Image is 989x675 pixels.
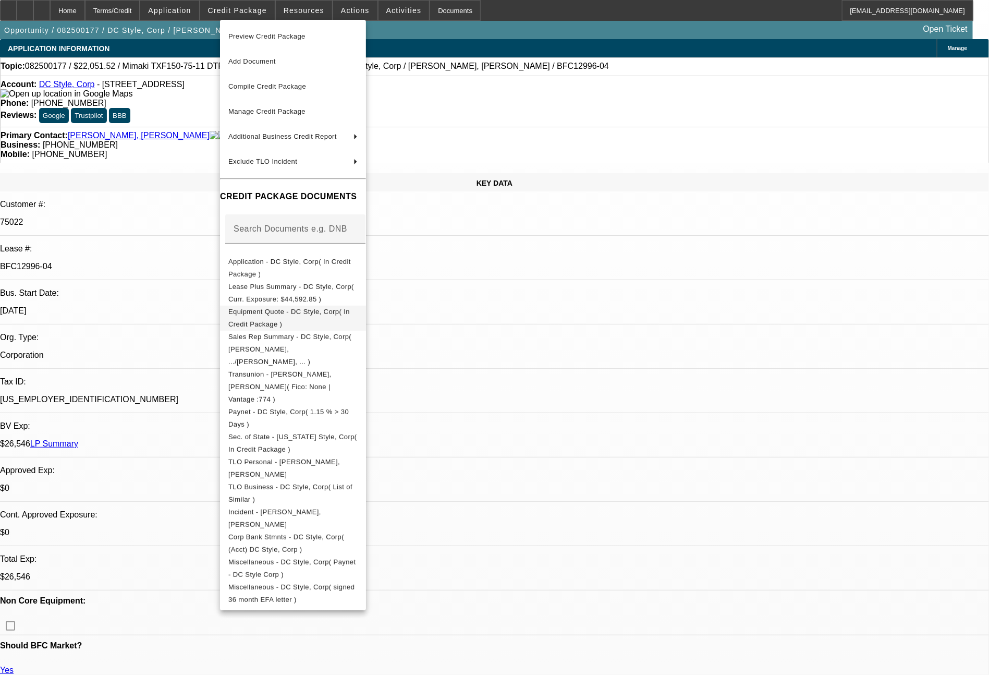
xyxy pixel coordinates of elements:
[228,558,356,578] span: Miscellaneous - DC Style, Corp( Paynet - DC Style Corp )
[228,483,352,503] span: TLO Business - DC Style, Corp( List of Similar )
[228,82,306,90] span: Compile Credit Package
[228,458,340,478] span: TLO Personal - [PERSON_NAME], [PERSON_NAME]
[220,256,366,281] button: Application - DC Style, Corp( In Credit Package )
[228,308,350,328] span: Equipment Quote - DC Style, Corp( In Credit Package )
[220,406,366,431] button: Paynet - DC Style, Corp( 1.15 % > 30 Days )
[220,581,366,606] button: Miscellaneous - DC Style, Corp( signed 36 month EFA letter )
[228,533,344,553] span: Corp Bank Stmnts - DC Style, Corp( (Acct) DC Style, Corp )
[220,191,366,203] h4: CREDIT PACKAGE DOCUMENTS
[220,306,366,331] button: Equipment Quote - DC Style, Corp( In Credit Package )
[228,57,276,65] span: Add Document
[228,583,355,604] span: Miscellaneous - DC Style, Corp( signed 36 month EFA letter )
[220,556,366,581] button: Miscellaneous - DC Style, Corp( Paynet - DC Style Corp )
[220,281,366,306] button: Lease Plus Summary - DC Style, Corp( Curr. Exposure: $44,592.85 )
[228,107,306,115] span: Manage Credit Package
[220,506,366,531] button: Incident - Tellez Matos, Glendys
[228,333,351,366] span: Sales Rep Summary - DC Style, Corp( [PERSON_NAME], .../[PERSON_NAME], ... )
[234,224,347,233] mat-label: Search Documents e.g. DNB
[228,408,349,428] span: Paynet - DC Style, Corp( 1.15 % > 30 Days )
[228,258,351,278] span: Application - DC Style, Corp( In Credit Package )
[228,158,297,165] span: Exclude TLO Incident
[228,283,354,303] span: Lease Plus Summary - DC Style, Corp( Curr. Exposure: $44,592.85 )
[228,370,332,403] span: Transunion - [PERSON_NAME], [PERSON_NAME]( Fico: None | Vantage :774 )
[228,132,337,140] span: Additional Business Credit Report
[220,431,366,456] button: Sec. of State - DC Style, Corp( In Credit Package )
[228,508,321,528] span: Incident - [PERSON_NAME], [PERSON_NAME]
[220,331,366,368] button: Sales Rep Summary - DC Style, Corp( Wesolowski, .../McDonough, ... )
[228,433,357,453] span: Sec. of State - [US_STATE] Style, Corp( In Credit Package )
[220,368,366,406] button: Transunion - Tellez Matos, Glendys( Fico: None | Vantage :774 )
[220,481,366,506] button: TLO Business - DC Style, Corp( List of Similar )
[228,32,306,40] span: Preview Credit Package
[220,456,366,481] button: TLO Personal - Tellez Matos, Glendys
[220,531,366,556] button: Corp Bank Stmnts - DC Style, Corp( (Acct) DC Style, Corp )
